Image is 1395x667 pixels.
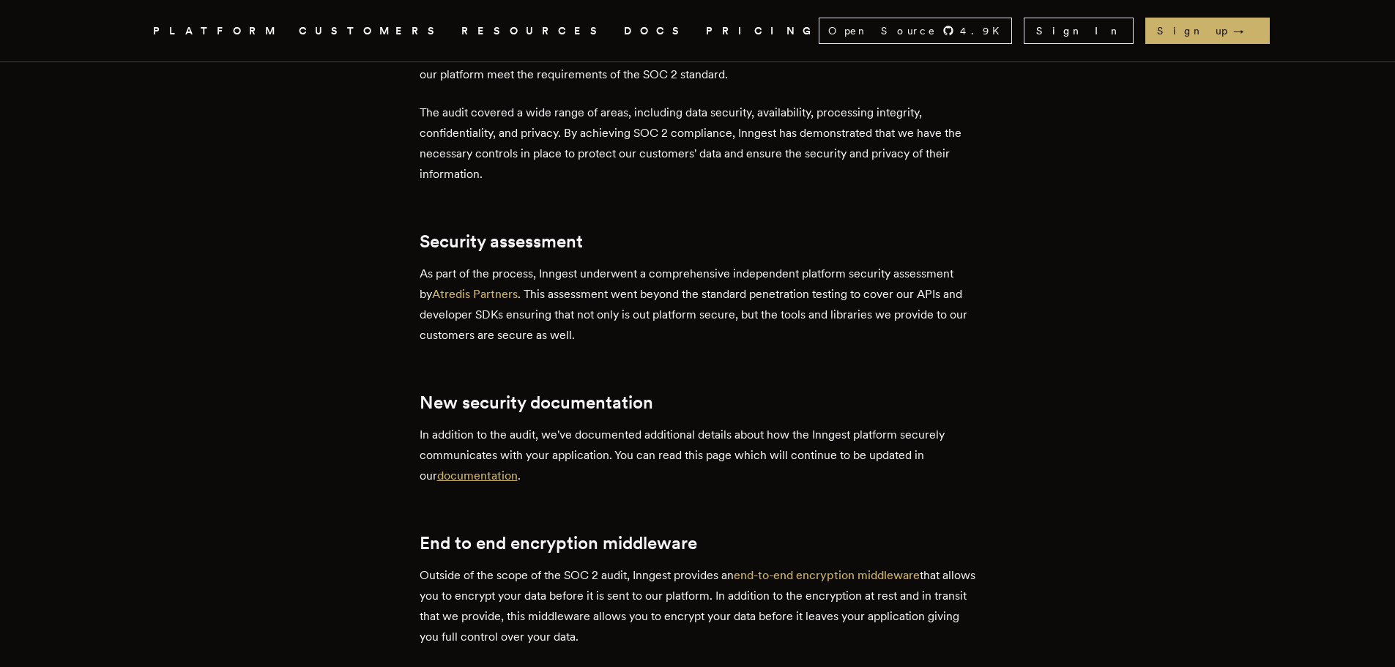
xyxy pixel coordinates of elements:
[432,287,518,301] a: Atredis Partners
[1024,18,1134,44] a: Sign In
[624,22,688,40] a: DOCS
[420,565,976,647] p: Outside of the scope of the SOC 2 audit, Inngest provides an that allows you to encrypt your data...
[153,22,281,40] button: PLATFORM
[420,264,976,346] p: As part of the process, Inngest underwent a comprehensive independent platform security assessmen...
[706,22,819,40] a: PRICING
[437,469,518,482] a: documentation
[299,22,444,40] a: CUSTOMERS
[960,23,1008,38] span: 4.9 K
[461,22,606,40] button: RESOURCES
[828,23,937,38] span: Open Source
[420,533,976,554] h2: End to end encryption middleware
[420,103,976,185] p: The audit covered a wide range of areas, including data security, availability, processing integr...
[1145,18,1270,44] a: Sign up
[420,425,976,486] p: In addition to the audit, we've documented additional details about how the Inngest platform secu...
[1233,23,1258,38] span: →
[734,568,920,582] a: end-to-end encryption middleware
[420,392,976,413] h2: New security documentation
[420,231,976,252] h2: Security assessment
